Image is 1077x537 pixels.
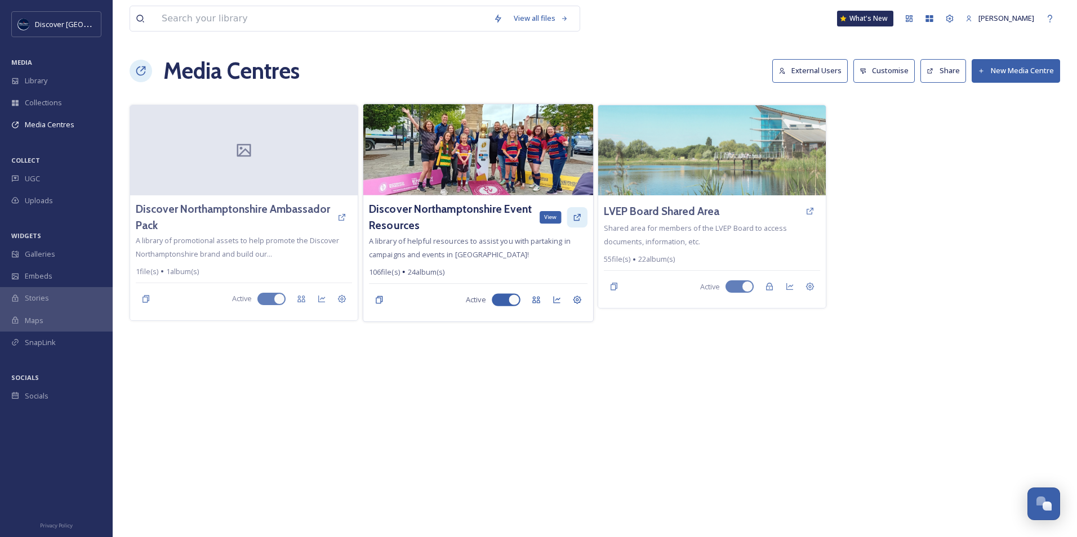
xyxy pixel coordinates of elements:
[1027,487,1060,520] button: Open Chat
[25,391,48,401] span: Socials
[25,97,62,108] span: Collections
[700,281,720,292] span: Active
[853,59,921,82] a: Customise
[539,211,560,224] div: View
[136,235,339,259] span: A library of promotional assets to help promote the Discover Northamptonshire brand and build our...
[604,223,787,247] span: Shared area for members of the LVEP Board to access documents, information, etc.
[466,294,486,305] span: Active
[604,203,719,220] a: LVEP Board Shared Area
[363,104,593,195] img: shared%20image.jpg
[567,207,587,227] a: View
[25,119,74,130] span: Media Centres
[407,267,444,278] span: 24 album(s)
[11,231,41,240] span: WIDGETS
[156,6,488,31] input: Search your library
[604,254,630,265] span: 55 file(s)
[25,293,49,303] span: Stories
[25,249,55,259] span: Galleries
[25,195,53,206] span: Uploads
[11,156,40,164] span: COLLECT
[166,266,199,277] span: 1 album(s)
[35,19,137,29] span: Discover [GEOGRAPHIC_DATA]
[369,235,571,259] span: A library of helpful resources to assist you with partaking in campaigns and events in [GEOGRAPHI...
[972,59,1060,82] button: New Media Centre
[853,59,915,82] button: Customise
[772,59,853,82] a: External Users
[232,293,252,304] span: Active
[920,59,966,82] button: Share
[25,75,47,86] span: Library
[960,7,1040,29] a: [PERSON_NAME]
[369,201,567,234] a: Discover Northamptonshire Event Resources
[508,7,574,29] a: View all files
[25,271,52,281] span: Embeds
[978,13,1034,23] span: [PERSON_NAME]
[11,58,32,66] span: MEDIA
[136,266,158,277] span: 1 file(s)
[163,54,300,88] h1: Media Centres
[772,59,848,82] button: External Users
[136,201,332,234] a: Discover Northamptonshire Ambassador Pack
[25,173,40,184] span: UGC
[837,11,893,26] a: What's New
[25,315,43,326] span: Maps
[40,522,73,529] span: Privacy Policy
[25,337,56,348] span: SnapLink
[638,254,675,265] span: 22 album(s)
[40,518,73,531] a: Privacy Policy
[369,267,400,278] span: 106 file(s)
[11,373,39,382] span: SOCIALS
[18,19,29,30] img: Untitled%20design%20%282%29.png
[598,105,826,195] img: Stanwick%20Lakes.jpg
